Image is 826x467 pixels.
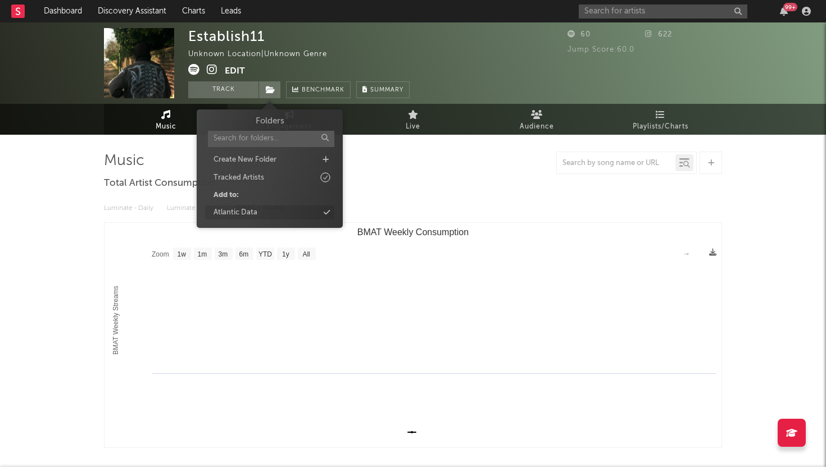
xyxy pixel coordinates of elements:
span: Total Artist Consumption [104,177,215,190]
text: Zoom [152,250,169,258]
input: Search for artists [579,4,747,19]
text: 1m [198,250,207,258]
div: Add to: [214,190,239,201]
div: Tracked Artists [214,172,264,184]
text: 1w [178,250,187,258]
text: 6m [239,250,249,258]
span: Benchmark [302,84,344,97]
span: 60 [568,31,591,38]
span: 622 [645,31,672,38]
span: Jump Score: 60.0 [568,46,634,53]
a: Music [104,104,228,135]
span: Live [406,120,420,134]
button: Track [188,81,258,98]
text: BMAT Weekly Streams [112,286,120,355]
span: Playlists/Charts [633,120,688,134]
a: Benchmark [286,81,351,98]
div: Establish11 [188,28,265,44]
text: BMAT Weekly Consumption [357,227,469,237]
button: Summary [356,81,410,98]
button: 99+ [780,7,788,16]
button: Edit [225,64,245,78]
text: → [683,250,690,258]
div: Unknown Location | Unknown Genre [188,48,340,61]
div: Create New Folder [214,154,276,166]
a: Audience [475,104,598,135]
div: 99 + [783,3,797,11]
text: 1y [282,250,289,258]
a: Live [351,104,475,135]
input: Search for folders... [208,131,334,147]
span: Music [156,120,176,134]
text: 3m [219,250,228,258]
a: Engagement [228,104,351,135]
span: Audience [520,120,554,134]
svg: BMAT Weekly Consumption [105,223,721,447]
span: Summary [370,87,403,93]
a: Playlists/Charts [598,104,722,135]
text: All [302,250,310,258]
input: Search by song name or URL [557,159,675,168]
text: YTD [258,250,272,258]
h3: Folders [255,115,284,128]
div: Atlantic Data [214,207,257,218]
